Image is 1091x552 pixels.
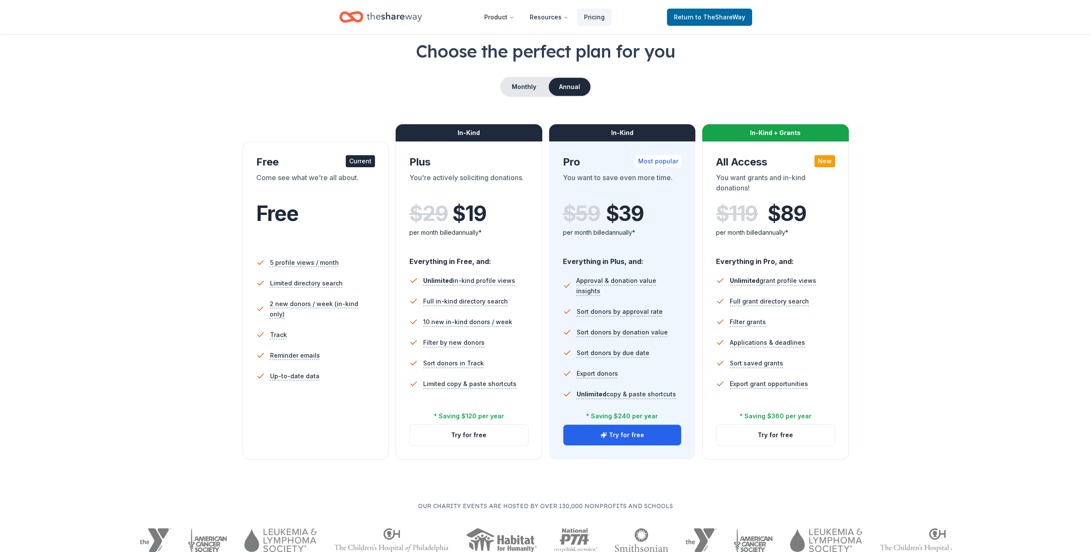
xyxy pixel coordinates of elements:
[716,172,835,196] div: You want grants and in-kind donations!
[501,78,547,96] button: Monthly
[577,307,663,317] span: Sort donors by approval rate
[334,528,449,552] img: The Children's Hospital of Philadelphia
[814,155,835,167] div: New
[409,155,529,169] div: Plus
[615,528,668,552] img: Smithsonian
[270,371,320,381] span: Up-to-date data
[577,390,676,398] span: copy & paste shortcuts
[434,411,504,421] div: * Saving $120 per year
[140,501,952,511] p: Our charity events are hosted by over 130,000 nonprofits and schools
[423,296,508,307] span: Full in-kind directory search
[410,425,528,445] button: Try for free
[730,358,783,368] span: Sort saved grants
[423,337,485,348] span: Filter by new donors
[244,528,317,552] img: Leukemia & Lymphoma Society
[734,528,773,552] img: American Cancer Society
[423,317,512,327] span: 10 new in-kind donors / week
[695,13,745,21] span: to TheShareWay
[270,278,343,288] span: Limited directory search
[563,172,682,196] div: You want to save even more time.
[606,202,644,226] span: $ 39
[740,411,811,421] div: * Saving $360 per year
[346,155,375,167] div: Current
[730,379,808,389] span: Export grant opportunities
[563,227,682,238] div: per month billed annually*
[549,124,696,141] div: In-Kind
[576,276,682,296] span: Approval & donation value insights
[790,528,863,552] img: Leukemia & Lymphoma Society
[423,358,484,368] span: Sort donors in Track
[423,277,515,284] span: in-kind profile views
[523,9,575,26] button: Resources
[880,528,994,552] img: The Children's Hospital of Philadelphia
[140,528,171,552] img: YMCA
[716,249,835,267] div: Everything in Pro, and:
[577,390,606,398] span: Unlimited
[577,9,612,26] a: Pricing
[563,155,682,169] div: Pro
[586,411,658,421] div: * Saving $240 per year
[270,258,339,268] span: 5 profile views / month
[270,330,287,340] span: Track
[716,155,835,169] div: All Access
[396,124,542,141] div: In-Kind
[140,39,952,63] h1: Choose the perfect plan for you
[730,296,809,307] span: Full grant directory search
[674,12,745,22] span: Return
[635,155,682,167] div: Most popular
[702,124,849,141] div: In-Kind + Grants
[339,7,422,27] a: Home
[563,249,682,267] div: Everything in Plus, and:
[730,337,805,348] span: Applications & deadlines
[256,172,375,196] div: Come see what we're all about.
[188,528,227,552] img: American Cancer Society
[409,172,529,196] div: You're actively soliciting donations.
[452,202,486,226] span: $ 19
[577,348,649,358] span: Sort donors by due date
[256,155,375,169] div: Free
[685,528,717,552] img: YMCA
[409,249,529,267] div: Everything in Free, and:
[270,350,320,361] span: Reminder emails
[667,9,752,26] a: Returnto TheShareWay
[730,277,759,284] span: Unlimited
[577,368,618,379] span: Export donors
[409,227,529,238] div: per month billed annually*
[477,7,612,27] nav: Main
[477,9,521,26] button: Product
[716,227,835,238] div: per month billed annually*
[577,327,668,337] span: Sort donors by donation value
[563,425,682,445] button: Try for free
[716,425,835,445] button: Try for free
[768,202,806,226] span: $ 89
[730,277,816,284] span: grant profile views
[730,317,766,327] span: Filter grants
[423,277,453,284] span: Unlimited
[549,78,590,96] button: Annual
[256,201,298,226] span: Free
[423,379,516,389] span: Limited copy & paste shortcuts
[270,299,375,319] span: 2 new donors / week (in-kind only)
[554,528,597,552] img: National PTA
[466,528,537,552] img: Habitat for Humanity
